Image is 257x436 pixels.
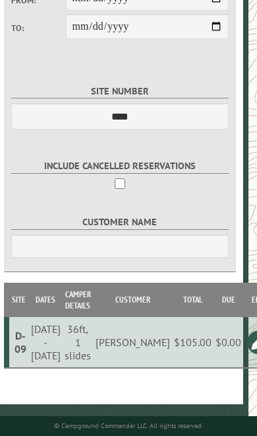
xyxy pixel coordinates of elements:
th: Camper Details [63,283,94,317]
td: 36ft, 1 slides [63,317,94,368]
label: To: [11,22,65,34]
th: Due [214,283,243,317]
th: Customer [93,283,171,317]
th: Total [172,283,214,317]
th: Site [9,283,28,317]
small: © Campground Commander LLC. All rights reserved. [54,421,203,430]
td: $0.00 [214,317,243,368]
td: [PERSON_NAME] [93,317,171,368]
th: Dates [28,283,62,317]
td: $105.00 [172,317,214,368]
label: Site Number [11,84,229,99]
label: Customer Name [11,215,229,230]
div: D-09 [14,329,26,355]
label: Include Cancelled Reservations [11,159,229,174]
div: [DATE] - [DATE] [31,322,61,362]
